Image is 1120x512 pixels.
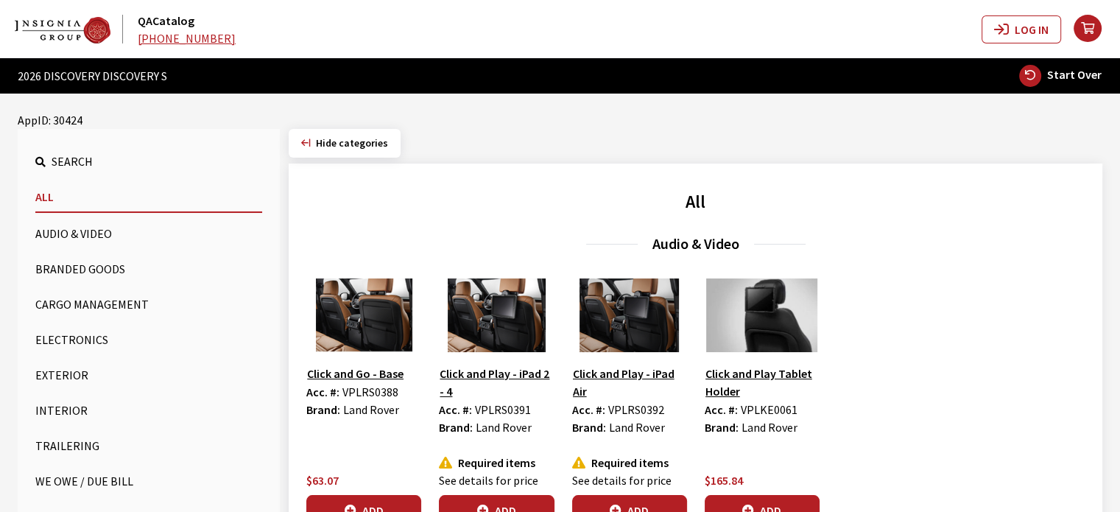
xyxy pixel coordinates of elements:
[609,420,665,435] span: Land Rover
[705,418,739,436] label: Brand:
[35,290,262,319] button: Cargo Management
[439,471,538,489] label: See details for price
[138,13,194,28] a: QACatalog
[316,136,388,150] span: Click to hide category section.
[52,154,93,169] span: Search
[35,182,262,213] button: All
[742,420,797,435] span: Land Rover
[18,67,167,85] span: 2026 DISCOVERY DISCOVERY S
[306,278,421,352] img: Image for Click and Go - Base
[306,473,339,488] span: $63.07
[1073,3,1120,55] button: your cart
[343,402,399,417] span: Land Rover
[572,454,687,471] div: Required items
[306,401,340,418] label: Brand:
[439,364,554,401] button: Click and Play - iPad 2 - 4
[439,418,473,436] label: Brand:
[15,15,135,43] a: QACatalog logo
[475,402,531,417] span: VPLRS0391
[982,15,1061,43] button: Log In
[439,454,554,471] div: Required items
[35,219,262,248] button: Audio & Video
[18,111,82,129] div: AppID: 30424
[705,401,738,418] label: Acc. #:
[306,233,1085,255] h3: Audio & Video
[306,364,404,383] button: Click and Go - Base
[306,189,1085,215] h2: All
[572,401,605,418] label: Acc. #:
[439,401,472,418] label: Acc. #:
[608,402,664,417] span: VPLRS0392
[342,385,398,399] span: VPLRS0388
[35,360,262,390] button: Exterior
[35,254,262,284] button: Branded Goods
[572,364,687,401] button: Click and Play - iPad Air
[476,420,532,435] span: Land Rover
[1018,64,1102,88] button: Start Over
[289,129,401,158] button: Hide categories
[35,396,262,425] button: Interior
[705,278,820,352] img: Image for Click and Play Tablet Holder
[35,431,262,460] button: Trailering
[1047,67,1102,82] span: Start Over
[138,31,236,46] a: [PHONE_NUMBER]
[306,383,339,401] label: Acc. #:
[572,471,672,489] label: See details for price
[741,402,797,417] span: VPLKE0061
[439,278,554,352] img: Image for Click and Play - iPad 2 - 4
[705,364,820,401] button: Click and Play Tablet Holder
[572,418,606,436] label: Brand:
[35,325,262,354] button: Electronics
[35,466,262,496] button: We Owe / Due Bill
[705,473,743,488] span: $165.84
[15,17,110,43] img: Dashboard
[572,278,687,352] img: Image for Click and Play - iPad Air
